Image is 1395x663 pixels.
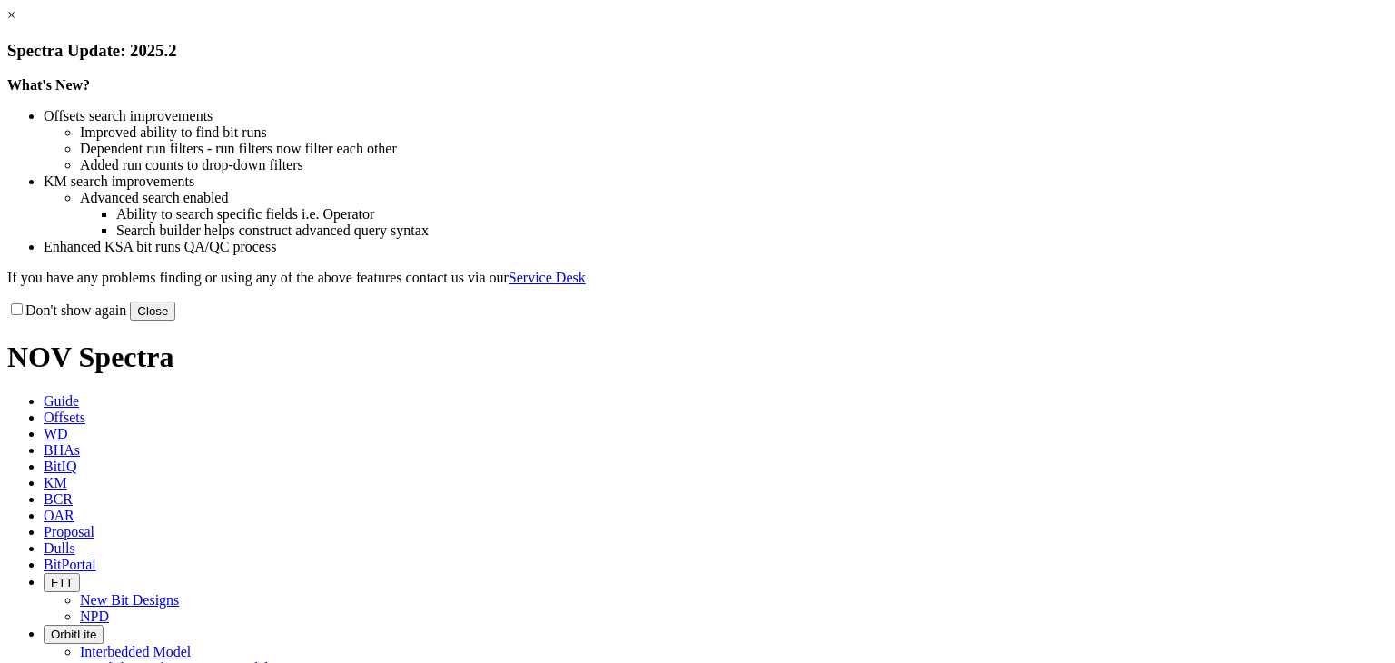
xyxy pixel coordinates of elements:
[80,644,191,659] a: Interbedded Model
[7,302,126,318] label: Don't show again
[44,426,68,441] a: WD
[44,239,1388,255] li: Enhanced KSA bit runs QA/QC process
[44,459,76,474] a: BitIQ
[44,540,75,556] a: Dulls
[51,576,73,589] span: FTT
[80,124,1388,141] li: Improved ability to find bit runs
[44,173,1388,190] li: KM search improvements
[116,206,1388,223] li: Ability to search specific fields i.e. Operator
[509,270,586,285] a: Service Desk
[44,508,74,523] a: OAR
[51,628,96,641] span: OrbitLite
[44,393,79,409] a: Guide
[80,592,179,608] a: New Bit Designs
[44,557,96,572] a: BitPortal
[44,491,73,507] a: BCR
[44,108,1388,124] li: Offsets search improvements
[80,190,1388,206] li: Advanced search enabled
[7,7,15,23] a: ×
[80,157,1388,173] li: Added run counts to drop-down filters
[44,524,94,539] a: Proposal
[44,625,104,644] button: OrbitLite
[44,573,80,592] button: FTT
[130,302,175,321] button: Close
[7,341,1388,374] h1: NOV Spectra
[116,223,1388,239] li: Search builder helps construct advanced query syntax
[44,442,80,458] a: BHAs
[7,270,1388,286] p: If you have any problems finding or using any of the above features contact us via our
[7,41,1388,61] h3: Spectra Update: 2025.2
[80,609,109,624] a: NPD
[44,475,67,490] a: KM
[80,141,1388,157] li: Dependent run filters - run filters now filter each other
[7,77,90,93] strong: What's New?
[44,410,85,425] a: Offsets
[11,303,23,315] input: Don't show again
